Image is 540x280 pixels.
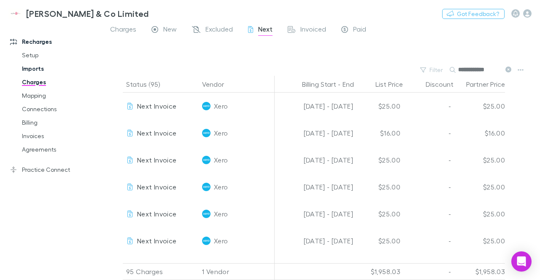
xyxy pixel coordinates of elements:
a: Invoices [13,129,107,143]
button: Partner Price [466,76,515,93]
span: Xero [214,120,228,147]
span: Next Invoice [137,156,176,164]
img: Epplett & Co Limited's Logo [8,8,23,19]
div: [DATE] - [DATE] [281,120,353,147]
div: $1,958.03 [454,263,505,280]
div: Open Intercom Messenger [511,251,532,272]
div: [DATE] - [DATE] [281,147,353,173]
div: $25.00 [353,173,404,200]
div: $25.00 [454,227,505,254]
span: Charges [110,25,136,36]
span: Next [258,25,273,36]
span: Next Invoice [137,102,176,110]
img: Xero's Logo [202,129,211,137]
a: Connections [13,102,107,116]
span: New [163,25,177,36]
a: Imports [13,62,107,75]
span: Excluded [205,25,233,36]
img: Xero's Logo [202,156,211,164]
span: Paid [353,25,366,36]
button: Billing Start [302,76,336,93]
div: GST Cashbook Price Plan [103,173,198,200]
div: $25.00 [353,227,404,254]
h3: [PERSON_NAME] & Co Limited [26,8,149,19]
div: [DATE] - [DATE] [281,93,353,120]
span: Next Invoice [137,210,176,218]
button: Status (95) [126,76,170,93]
div: [DATE] - [DATE] [281,173,353,200]
a: Setup [13,48,107,62]
div: GST Cashbook Price Plan [103,227,198,254]
div: $16.00 [454,120,505,147]
div: - [404,147,454,173]
div: - [404,263,454,280]
div: [DATE] - [DATE] [281,200,353,227]
div: GST Cashbook Price Plan [103,147,198,173]
button: Got Feedback? [442,9,505,19]
div: - [404,173,454,200]
div: - [404,120,454,147]
span: Xero [214,93,228,120]
div: $25.00 [353,200,404,227]
span: Next Invoice [137,183,176,191]
div: GST Cashbook Price Plan [103,93,198,120]
span: Xero [214,173,228,200]
div: $25.00 [353,147,404,173]
button: Discount [426,76,464,93]
button: Filter [416,65,448,75]
a: Charges [13,75,107,89]
div: 1 Vendor [199,263,275,280]
div: 95 Charges [123,263,199,280]
div: GST Cashbook Price Plan [103,200,198,227]
a: Agreements [13,143,107,156]
div: $1,958.03 [353,263,404,280]
div: - [404,200,454,227]
div: $25.00 [454,147,505,173]
button: Vendor [202,76,234,93]
div: $25.00 [454,93,505,120]
div: [DATE] - [DATE] [281,227,353,254]
a: Billing [13,116,107,129]
div: $16.00 [353,120,404,147]
button: List Price [375,76,413,93]
div: - [281,76,362,93]
img: Xero's Logo [202,183,211,191]
a: Practice Connect [2,163,107,176]
div: - [404,227,454,254]
span: Invoiced [300,25,326,36]
span: Xero [214,227,228,254]
img: Xero's Logo [202,102,211,110]
span: Next Invoice [137,129,176,137]
div: $25.00 [353,93,404,120]
div: $25.00 [454,173,505,200]
img: Xero's Logo [202,210,211,218]
a: [PERSON_NAME] & Co Limited [3,3,154,24]
a: Mapping [13,89,107,102]
div: - [404,93,454,120]
span: Next Invoice [137,237,176,245]
img: Xero's Logo [202,237,211,245]
span: Xero [214,147,228,173]
span: Xero [214,200,228,227]
button: End [343,76,354,93]
div: Cashbook (Non-GST) Price Plan [103,120,198,147]
div: $25.00 [454,200,505,227]
a: Recharges [2,35,107,48]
